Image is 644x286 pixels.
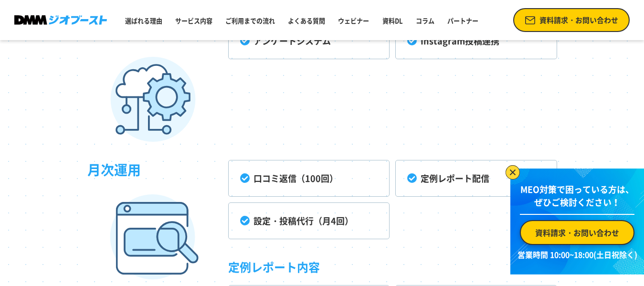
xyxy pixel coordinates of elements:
[506,165,520,180] img: バナーを閉じる
[395,160,557,197] li: 定例レポート配信
[412,12,438,29] a: コラム
[171,12,216,29] a: サービス内容
[395,22,557,59] li: Instagram投稿連携
[228,22,390,59] li: アンケートシステム
[516,249,638,260] p: 営業時間 10:00~18:00(土日祝除く)
[520,183,634,215] p: MEO対策で困っている方は、 ぜひご検討ください！
[228,160,390,197] li: 口コミ返信（100回）
[443,12,482,29] a: パートナー
[334,12,373,29] a: ウェビナー
[539,15,618,25] span: 資料請求・お問い合わせ
[14,15,107,25] img: DMMジオブースト
[228,245,557,285] h4: 定例レポート内容
[222,12,279,29] a: ご利用までの流れ
[513,8,630,32] a: 資料請求・お問い合わせ
[284,12,329,29] a: よくある質問
[379,12,407,29] a: 資料DL
[535,227,619,238] span: 資料請求・お問い合わせ
[121,12,166,29] a: 選ばれる理由
[87,22,228,114] h3: システム提供
[520,220,634,245] a: 資料請求・お問い合わせ
[228,202,390,239] li: 設定・投稿代行（月4回）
